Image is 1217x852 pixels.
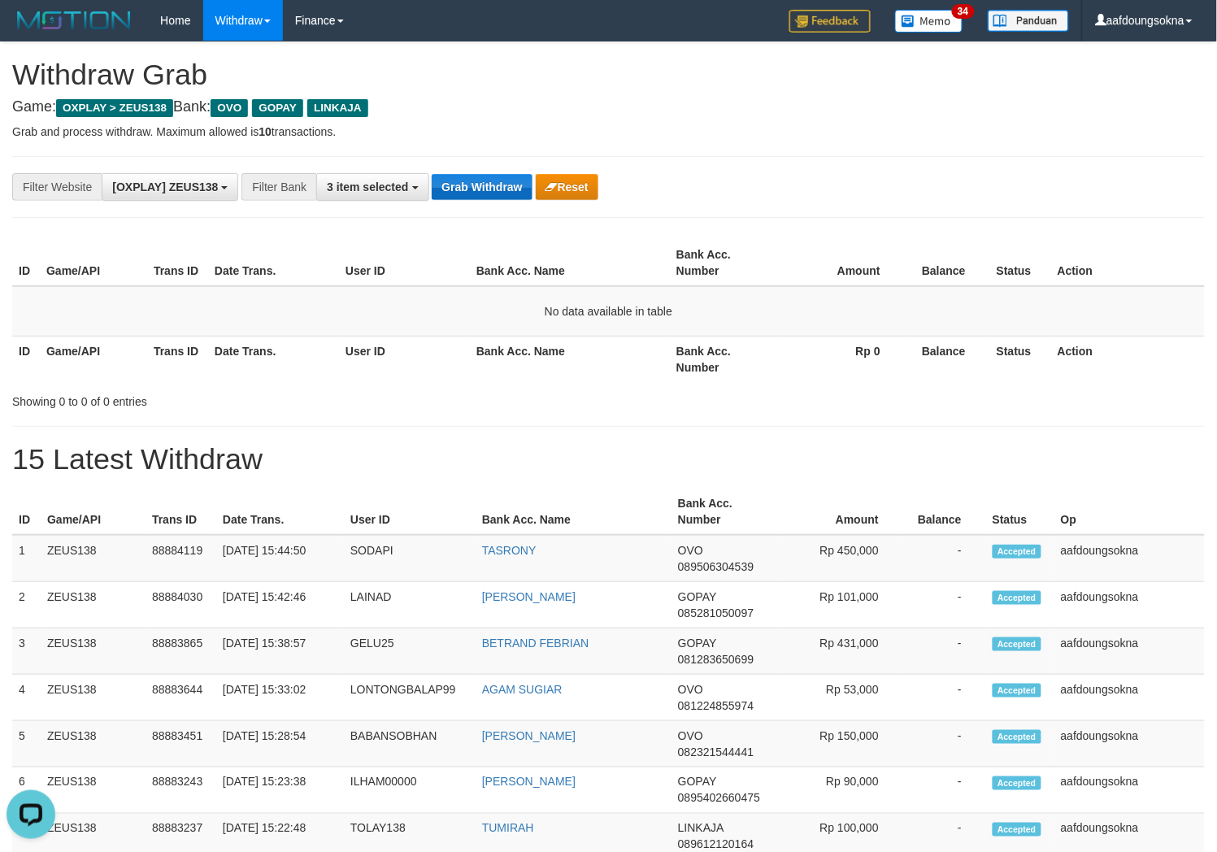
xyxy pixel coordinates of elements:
a: [PERSON_NAME] [482,729,576,742]
button: Reset [536,174,598,200]
td: GELU25 [344,628,476,675]
strong: 10 [259,125,272,138]
button: Grab Withdraw [432,174,532,200]
span: Copy 082321544441 to clipboard [678,745,754,759]
span: Copy 089612120164 to clipboard [678,838,754,851]
span: Copy 089506304539 to clipboard [678,560,754,573]
th: Amount [777,240,905,286]
td: 88883644 [146,675,216,721]
td: 2 [12,582,41,628]
td: Rp 150,000 [778,721,903,767]
span: OVO [678,544,703,557]
td: - [903,582,986,628]
th: Status [986,489,1054,535]
td: LAINAD [344,582,476,628]
td: 88884030 [146,582,216,628]
h1: 15 Latest Withdraw [12,443,1205,476]
span: GOPAY [678,637,716,650]
th: Bank Acc. Number [670,336,777,382]
td: 88884119 [146,535,216,582]
span: OVO [678,729,703,742]
span: Accepted [993,591,1041,605]
span: Copy 081224855974 to clipboard [678,699,754,712]
td: 88883243 [146,767,216,814]
th: Balance [905,240,990,286]
a: TASRONY [482,544,537,557]
span: GOPAY [252,99,303,117]
td: ZEUS138 [41,721,146,767]
a: TUMIRAH [482,822,534,835]
div: Filter Website [12,173,102,201]
td: - [903,628,986,675]
td: 5 [12,721,41,767]
td: aafdoungsokna [1054,582,1205,628]
span: 34 [952,4,974,19]
td: - [903,535,986,582]
td: SODAPI [344,535,476,582]
span: Copy 081283650699 to clipboard [678,653,754,666]
button: [OXPLAY] ZEUS138 [102,173,238,201]
img: Feedback.jpg [789,10,871,33]
span: GOPAY [678,776,716,789]
td: [DATE] 15:44:50 [216,535,344,582]
span: Accepted [993,637,1041,651]
th: User ID [344,489,476,535]
th: User ID [339,240,470,286]
th: Amount [778,489,903,535]
td: 3 [12,628,41,675]
td: 1 [12,535,41,582]
span: OVO [678,683,703,696]
td: - [903,675,986,721]
button: 3 item selected [316,173,428,201]
a: [PERSON_NAME] [482,776,576,789]
img: Button%20Memo.svg [895,10,963,33]
td: [DATE] 15:28:54 [216,721,344,767]
td: Rp 450,000 [778,535,903,582]
th: ID [12,240,40,286]
p: Grab and process withdraw. Maximum allowed is transactions. [12,124,1205,140]
th: Action [1051,336,1205,382]
th: Date Trans. [208,240,339,286]
th: Bank Acc. Number [670,240,777,286]
td: ZEUS138 [41,675,146,721]
th: Status [990,336,1051,382]
th: Game/API [40,336,147,382]
a: [PERSON_NAME] [482,590,576,603]
img: MOTION_logo.png [12,8,136,33]
th: Status [990,240,1051,286]
td: No data available in table [12,286,1205,337]
td: - [903,767,986,814]
th: Date Trans. [216,489,344,535]
th: Date Trans. [208,336,339,382]
span: Accepted [993,545,1041,559]
th: Trans ID [147,240,208,286]
span: Copy 085281050097 to clipboard [678,606,754,619]
img: panduan.png [988,10,1069,32]
td: Rp 431,000 [778,628,903,675]
td: 6 [12,767,41,814]
td: aafdoungsokna [1054,675,1205,721]
td: [DATE] 15:23:38 [216,767,344,814]
td: BABANSOBHAN [344,721,476,767]
th: User ID [339,336,470,382]
td: aafdoungsokna [1054,721,1205,767]
th: Op [1054,489,1205,535]
td: [DATE] 15:38:57 [216,628,344,675]
td: ZEUS138 [41,582,146,628]
div: Filter Bank [241,173,316,201]
td: Rp 101,000 [778,582,903,628]
div: Showing 0 to 0 of 0 entries [12,387,495,410]
span: [OXPLAY] ZEUS138 [112,180,218,193]
h1: Withdraw Grab [12,59,1205,91]
td: [DATE] 15:42:46 [216,582,344,628]
button: Open LiveChat chat widget [7,7,55,55]
th: Bank Acc. Name [476,489,672,535]
th: Balance [905,336,990,382]
td: ILHAM00000 [344,767,476,814]
span: 3 item selected [327,180,408,193]
td: Rp 90,000 [778,767,903,814]
td: 88883451 [146,721,216,767]
th: Game/API [40,240,147,286]
th: Bank Acc. Number [672,489,778,535]
th: Rp 0 [777,336,905,382]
